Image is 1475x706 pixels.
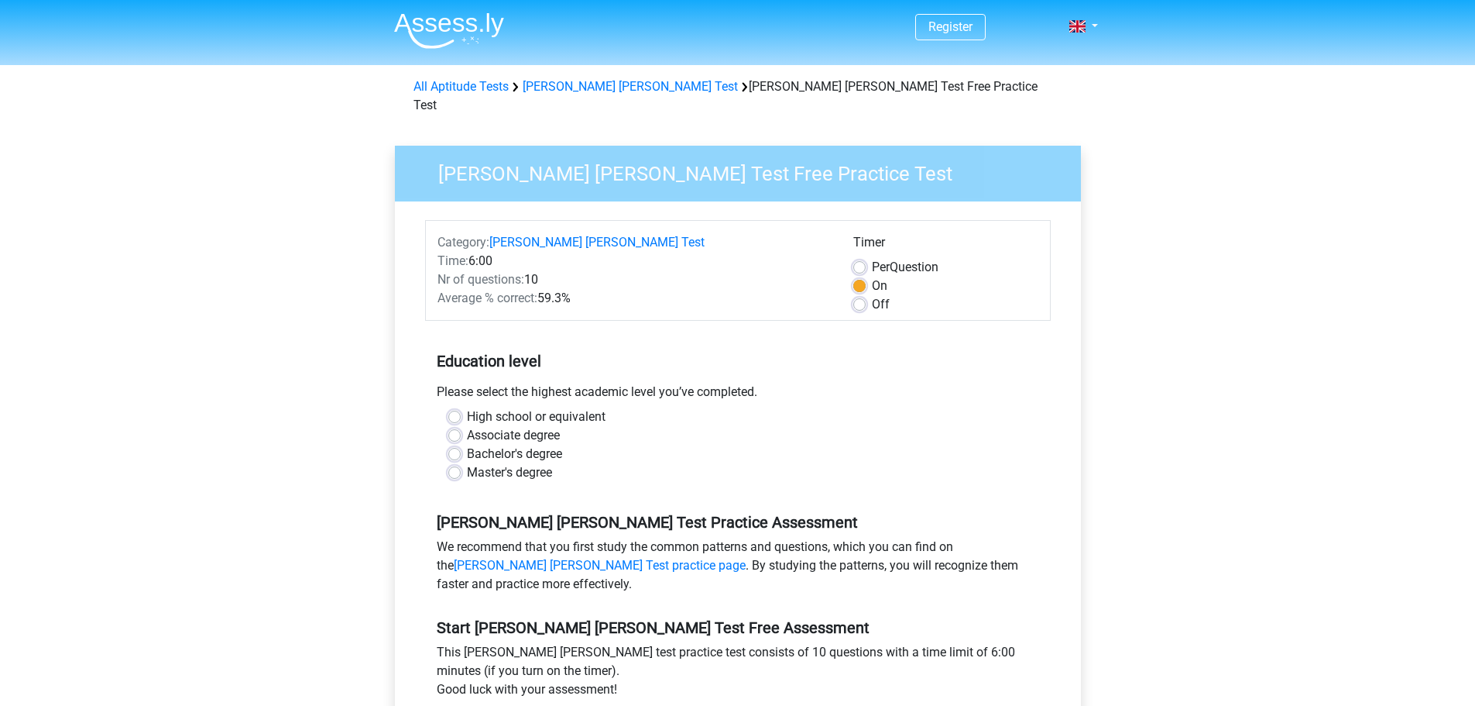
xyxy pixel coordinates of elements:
[467,445,562,463] label: Bachelor's degree
[467,463,552,482] label: Master's degree
[437,346,1039,377] h5: Education level
[437,253,468,268] span: Time:
[437,235,489,250] span: Category:
[407,77,1069,115] div: [PERSON_NAME] [PERSON_NAME] Test Free Practice Test
[467,426,560,445] label: Associate degree
[872,260,890,274] span: Per
[523,79,738,94] a: [PERSON_NAME] [PERSON_NAME] Test
[437,272,524,287] span: Nr of questions:
[489,235,705,250] a: [PERSON_NAME] [PERSON_NAME] Test
[420,156,1069,186] h3: [PERSON_NAME] [PERSON_NAME] Test Free Practice Test
[394,12,504,49] img: Assessly
[437,513,1039,532] h5: [PERSON_NAME] [PERSON_NAME] Test Practice Assessment
[437,618,1039,637] h5: Start [PERSON_NAME] [PERSON_NAME] Test Free Assessment
[413,79,509,94] a: All Aptitude Tests
[928,19,972,34] a: Register
[425,538,1051,600] div: We recommend that you first study the common patterns and questions, which you can find on the . ...
[853,233,1038,258] div: Timer
[872,295,890,314] label: Off
[454,558,746,573] a: [PERSON_NAME] [PERSON_NAME] Test practice page
[426,289,842,308] div: 59.3%
[872,258,938,277] label: Question
[467,408,605,426] label: High school or equivalent
[425,383,1051,408] div: Please select the highest academic level you’ve completed.
[872,277,887,295] label: On
[426,252,842,270] div: 6:00
[437,291,537,305] span: Average % correct:
[425,643,1051,705] div: This [PERSON_NAME] [PERSON_NAME] test practice test consists of 10 questions with a time limit of...
[426,270,842,289] div: 10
